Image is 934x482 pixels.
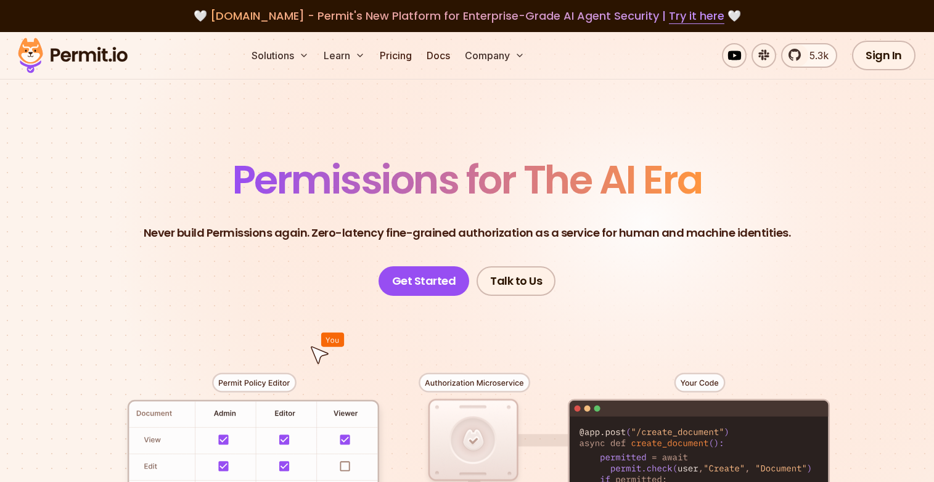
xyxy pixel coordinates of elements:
a: Try it here [669,8,724,24]
div: 🤍 🤍 [30,7,904,25]
a: Get Started [379,266,470,296]
button: Company [460,43,530,68]
span: Permissions for The AI Era [232,152,702,207]
a: 5.3k [781,43,837,68]
button: Learn [319,43,370,68]
button: Solutions [247,43,314,68]
span: 5.3k [802,48,829,63]
a: Sign In [852,41,916,70]
span: [DOMAIN_NAME] - Permit's New Platform for Enterprise-Grade AI Agent Security | [210,8,724,23]
a: Talk to Us [477,266,555,296]
p: Never build Permissions again. Zero-latency fine-grained authorization as a service for human and... [144,224,791,242]
a: Docs [422,43,455,68]
img: Permit logo [12,35,133,76]
a: Pricing [375,43,417,68]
